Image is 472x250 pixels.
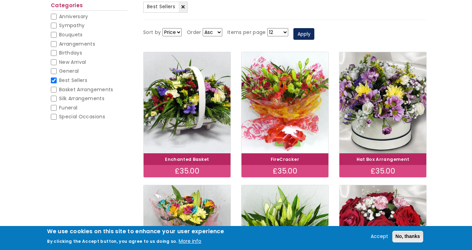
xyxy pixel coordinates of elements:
span: Birthdays [59,49,82,56]
img: FireCracker [241,52,328,153]
div: £35.00 [144,165,231,177]
span: Anniversary [59,13,88,20]
span: Funeral [59,104,77,111]
label: Order [187,28,201,37]
a: Hat Box Arrangement [357,156,409,162]
button: No, thanks [392,231,423,242]
img: Hat Box Arrangement [339,52,426,153]
a: FireCracker [271,156,299,162]
span: General [59,68,79,74]
span: Best Sellers [59,77,87,84]
a: Enchanted Basket [165,156,209,162]
h2: Categories [51,2,127,11]
div: £35.00 [339,165,426,177]
span: New Arrival [59,59,86,66]
a: Best Sellers [143,2,188,13]
button: Accept [368,233,391,241]
span: Silk Arrangements [59,95,104,102]
button: More info [179,237,201,246]
label: Sort by [143,28,161,37]
span: Bouquets [59,31,83,38]
span: Special Occasions [59,113,105,120]
button: Apply [293,28,314,40]
label: Items per page [227,28,266,37]
p: By clicking the Accept button, you agree to us doing so. [47,238,177,244]
span: Arrangements [59,40,95,47]
div: £35.00 [241,165,328,177]
h2: We use cookies on this site to enhance your user experience [47,228,224,235]
img: Enchanted Basket [144,52,231,153]
span: Best Sellers [147,3,175,10]
span: Sympathy [59,22,85,29]
span: Basket Arrangements [59,86,113,93]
